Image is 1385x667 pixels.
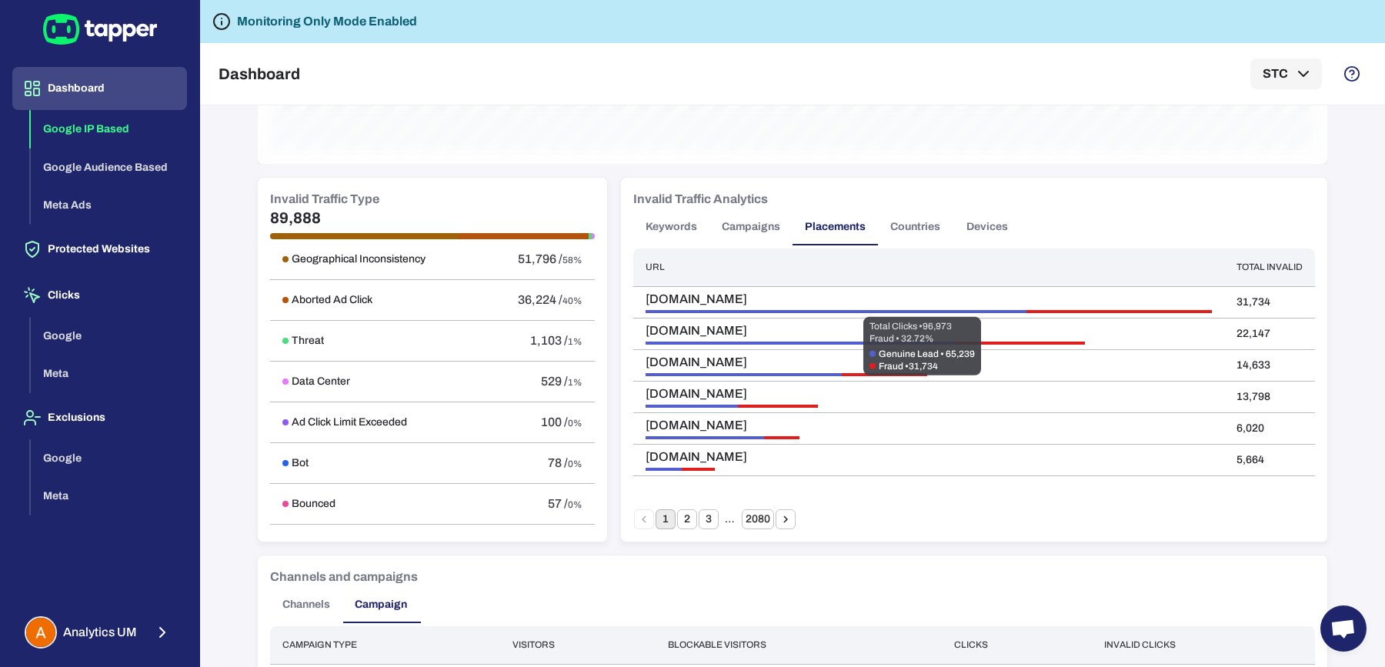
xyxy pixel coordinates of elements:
[342,586,419,623] button: Campaign
[12,274,187,317] button: Clicks
[1250,58,1322,89] button: STC
[568,499,582,510] span: 0%
[568,418,582,429] span: 0%
[500,626,656,664] th: Visitors
[219,65,300,83] h5: Dashboard
[548,456,568,469] span: 78 /
[646,418,799,433] span: caykgames.com
[1320,605,1367,652] a: Open chat
[12,242,187,255] a: Protected Websites
[31,110,187,148] button: Google IP Based
[63,625,137,640] span: Analytics UM
[548,497,568,510] span: 57 /
[31,366,187,379] a: Meta
[292,375,350,389] h6: Data Center
[633,509,796,529] nav: pagination navigation
[720,512,740,526] div: …
[292,415,407,429] h6: Ad Click Limit Exceeded
[12,396,187,439] button: Exclusions
[12,67,187,110] button: Dashboard
[12,228,187,271] button: Protected Websites
[212,12,231,31] svg: Tapper is not blocking any fraudulent activity for this domain
[568,459,582,469] span: 0%
[1224,248,1315,286] th: Total Invalid
[646,449,799,465] span: dailyh5rush.com
[633,190,768,208] h6: Invalid Traffic Analytics
[530,334,568,347] span: 1,103 /
[942,626,1092,664] th: Clicks
[31,477,187,515] button: Meta
[869,348,975,360] span: Genuine Lead • 65,239
[568,336,582,347] span: 1%
[31,186,187,225] button: Meta Ads
[709,208,793,245] button: Campaigns
[793,208,878,245] button: Placements
[1224,349,1315,381] td: 14,633
[31,328,187,341] a: Google
[270,190,379,208] h6: Invalid Traffic Type
[12,410,187,423] a: Exclusions
[31,439,187,478] button: Google
[646,355,799,370] span: freeaolgames.com
[646,292,799,307] span: game.ckh5fun.com
[656,626,941,664] th: Blockable visitors
[292,293,372,307] h6: Aborted Ad Click
[292,252,426,266] h6: Geographical Inconsistency
[869,332,975,345] span: Fraud • 32.72 %
[31,489,187,502] a: Meta
[1224,444,1315,475] td: 5,664
[742,509,774,529] button: Go to page 2080
[270,208,595,227] h5: 89,888
[31,355,187,393] button: Meta
[518,252,562,265] span: 51,796 /
[31,450,187,463] a: Google
[869,320,975,332] span: Total Clicks • 96,973
[1092,626,1315,664] th: Invalid clicks
[12,81,187,94] a: Dashboard
[633,248,1224,286] th: Url
[656,509,676,529] button: page 1
[31,148,187,187] button: Google Audience Based
[12,610,187,655] button: Analytics UMAnalytics UM
[562,295,582,306] span: 40%
[292,456,309,470] h6: Bot
[292,334,324,348] h6: Threat
[541,415,568,429] span: 100 /
[31,122,187,135] a: Google IP Based
[518,293,562,306] span: 36,224 /
[237,12,417,31] h6: Monitoring Only Mode Enabled
[1224,286,1315,318] td: 31,734
[1224,318,1315,349] td: 22,147
[646,386,799,402] span: wabwaboh5.com
[12,288,187,301] a: Clicks
[699,509,719,529] button: Go to page 3
[31,317,187,355] button: Google
[26,618,55,647] img: Analytics UM
[31,198,187,211] a: Meta Ads
[270,586,342,623] button: Channels
[869,360,975,372] span: Fraud • 31,734
[270,568,418,586] h6: Channels and campaigns
[1224,381,1315,412] td: 13,798
[776,509,796,529] button: Go to next page
[31,159,187,172] a: Google Audience Based
[568,377,582,388] span: 1%
[270,626,500,664] th: Campaign type
[292,497,335,511] h6: Bounced
[633,208,709,245] button: Keywords
[878,208,953,245] button: Countries
[562,255,582,265] span: 58%
[1224,412,1315,444] td: 6,020
[677,509,697,529] button: Go to page 2
[646,323,799,339] span: play.quickracingh5.com
[953,208,1022,245] button: Devices
[541,375,568,388] span: 529 /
